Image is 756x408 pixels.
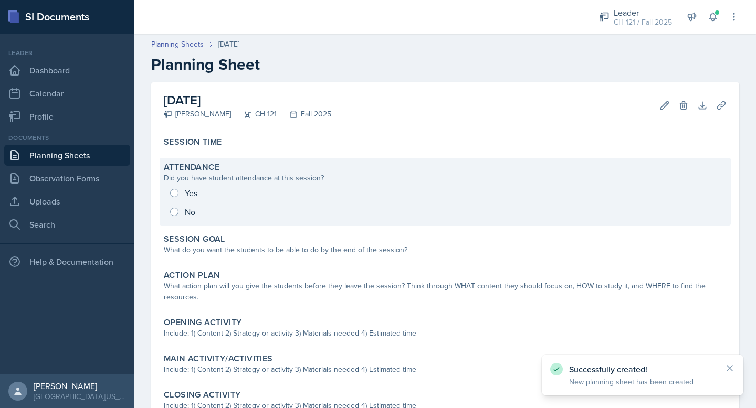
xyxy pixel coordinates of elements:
a: Uploads [4,191,130,212]
a: Profile [4,106,130,127]
div: Did you have student attendance at this session? [164,173,727,184]
a: Planning Sheets [151,39,204,50]
a: Calendar [4,83,130,104]
h2: [DATE] [164,91,331,110]
div: [DATE] [218,39,239,50]
div: Help & Documentation [4,251,130,272]
div: What do you want the students to be able to do by the end of the session? [164,244,727,255]
div: Leader [614,6,672,19]
label: Session Time [164,137,222,147]
div: [GEOGRAPHIC_DATA][US_STATE] in [GEOGRAPHIC_DATA] [34,391,126,402]
a: Dashboard [4,60,130,81]
div: [PERSON_NAME] [164,109,231,120]
div: CH 121 / Fall 2025 [614,17,672,28]
div: [PERSON_NAME] [34,381,126,391]
label: Session Goal [164,234,225,244]
div: Leader [4,48,130,58]
div: Include: 1) Content 2) Strategy or activity 3) Materials needed 4) Estimated time [164,364,727,375]
label: Main Activity/Activities [164,353,273,364]
div: What action plan will you give the students before they leave the session? Think through WHAT con... [164,281,727,303]
a: Observation Forms [4,168,130,189]
label: Closing Activity [164,390,240,400]
p: Successfully created! [569,364,716,374]
div: CH 121 [231,109,277,120]
a: Planning Sheets [4,145,130,166]
label: Action Plan [164,270,220,281]
div: Fall 2025 [277,109,331,120]
a: Search [4,214,130,235]
p: New planning sheet has been created [569,377,716,387]
label: Opening Activity [164,317,241,328]
label: Attendance [164,162,219,173]
h2: Planning Sheet [151,55,739,74]
div: Documents [4,133,130,143]
div: Include: 1) Content 2) Strategy or activity 3) Materials needed 4) Estimated time [164,328,727,339]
